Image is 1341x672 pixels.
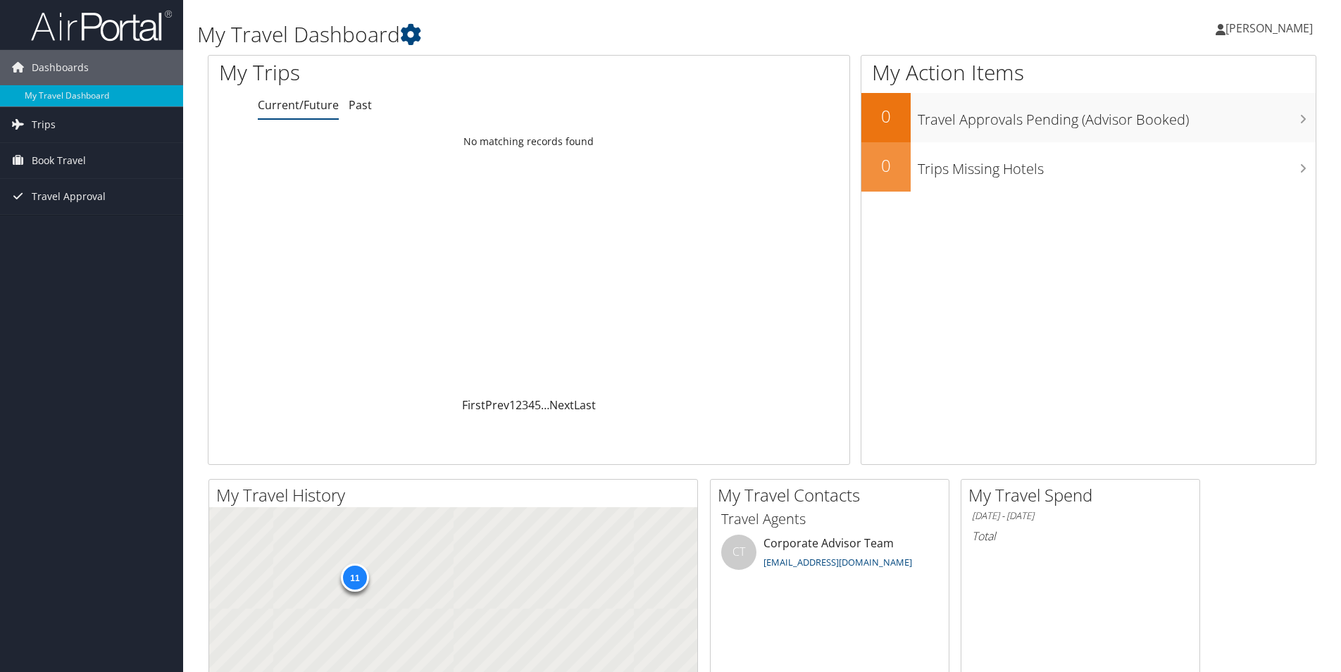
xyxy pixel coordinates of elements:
[32,143,86,178] span: Book Travel
[541,397,549,413] span: …
[349,97,372,113] a: Past
[968,483,1199,507] h2: My Travel Spend
[516,397,522,413] a: 2
[219,58,572,87] h1: My Trips
[721,509,938,529] h3: Travel Agents
[258,97,339,113] a: Current/Future
[32,179,106,214] span: Travel Approval
[861,154,911,178] h2: 0
[861,104,911,128] h2: 0
[509,397,516,413] a: 1
[718,483,949,507] h2: My Travel Contacts
[32,50,89,85] span: Dashboards
[208,129,849,154] td: No matching records found
[462,397,485,413] a: First
[861,142,1316,192] a: 0Trips Missing Hotels
[32,107,56,142] span: Trips
[721,535,756,570] div: CT
[528,397,535,413] a: 4
[31,9,172,42] img: airportal-logo.png
[714,535,945,580] li: Corporate Advisor Team
[1225,20,1313,36] span: [PERSON_NAME]
[574,397,596,413] a: Last
[972,509,1189,523] h6: [DATE] - [DATE]
[216,483,697,507] h2: My Travel History
[340,564,368,592] div: 11
[918,103,1316,130] h3: Travel Approvals Pending (Advisor Booked)
[535,397,541,413] a: 5
[1216,7,1327,49] a: [PERSON_NAME]
[763,556,912,568] a: [EMAIL_ADDRESS][DOMAIN_NAME]
[972,528,1189,544] h6: Total
[861,58,1316,87] h1: My Action Items
[918,152,1316,179] h3: Trips Missing Hotels
[861,93,1316,142] a: 0Travel Approvals Pending (Advisor Booked)
[197,20,950,49] h1: My Travel Dashboard
[549,397,574,413] a: Next
[522,397,528,413] a: 3
[485,397,509,413] a: Prev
